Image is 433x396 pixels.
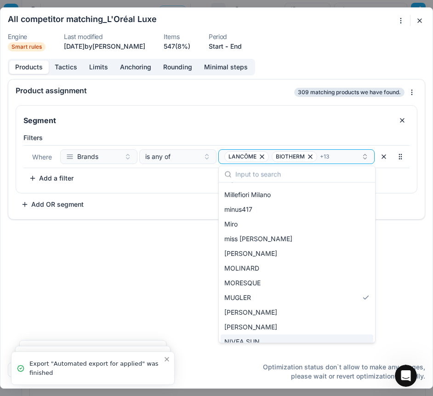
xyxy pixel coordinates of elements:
[224,191,271,200] span: Millefiori Milano
[8,362,41,377] button: Cancel
[294,88,405,97] span: 309 matching products we have found.
[157,61,198,74] button: Rounding
[224,308,277,317] span: [PERSON_NAME]
[224,323,277,332] span: [PERSON_NAME]
[224,338,260,347] span: NIVEA SUN
[230,42,242,51] button: End
[224,235,292,244] span: miss [PERSON_NAME]
[23,133,410,142] label: Filters
[395,365,417,387] iframe: Intercom live chat
[9,61,49,74] button: Products
[224,279,261,288] span: MORESQUE
[16,197,89,212] button: Add OR segment
[77,152,98,161] span: Brands
[22,113,391,128] input: Segment
[276,153,305,160] span: BIOTHERM
[64,42,145,50] span: [DATE] by [PERSON_NAME]
[114,61,157,74] button: Anchoring
[8,34,46,40] dt: Engine
[218,149,375,164] button: LANCÔMEBIOTHERM+13
[320,153,329,160] span: + 13
[16,87,292,94] div: Product assignment
[64,34,145,40] dt: Last modified
[198,61,254,74] button: Minimal steps
[32,153,52,161] span: Where
[145,152,171,161] span: is any of
[164,42,190,51] a: 547(8%)
[164,34,190,40] dt: Items
[209,42,223,51] button: Start
[224,205,252,215] span: minus417
[23,171,79,186] button: Add a filter
[225,42,228,51] span: -
[219,183,375,343] div: Suggestions
[83,61,114,74] button: Limits
[235,165,370,183] input: Input to search
[224,264,259,273] span: MOLINARD
[49,61,83,74] button: Tactics
[8,15,157,23] h2: All competitor matching_L'Oréal Luxe
[209,34,242,40] dt: Period
[249,362,425,381] p: Optimization status don`t allow to make any chages, please wait or revert optimization manually.
[224,249,277,259] span: [PERSON_NAME]
[228,153,256,160] span: LANCÔME
[8,42,46,51] span: Smart rules
[224,220,238,229] span: Miro
[224,294,251,303] span: MUGLER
